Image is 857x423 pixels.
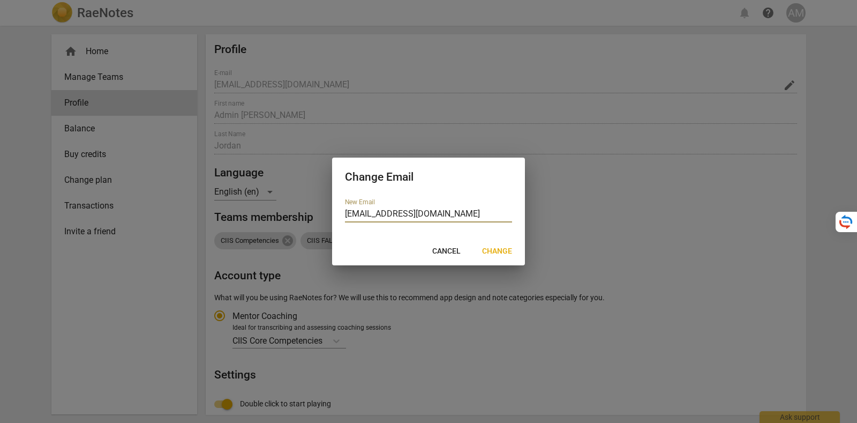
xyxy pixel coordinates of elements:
span: Change [482,246,512,257]
button: Change [473,242,521,261]
span: Cancel [432,246,461,257]
h2: Change Email [345,170,512,184]
button: Cancel [424,242,469,261]
label: New Email [345,199,375,206]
